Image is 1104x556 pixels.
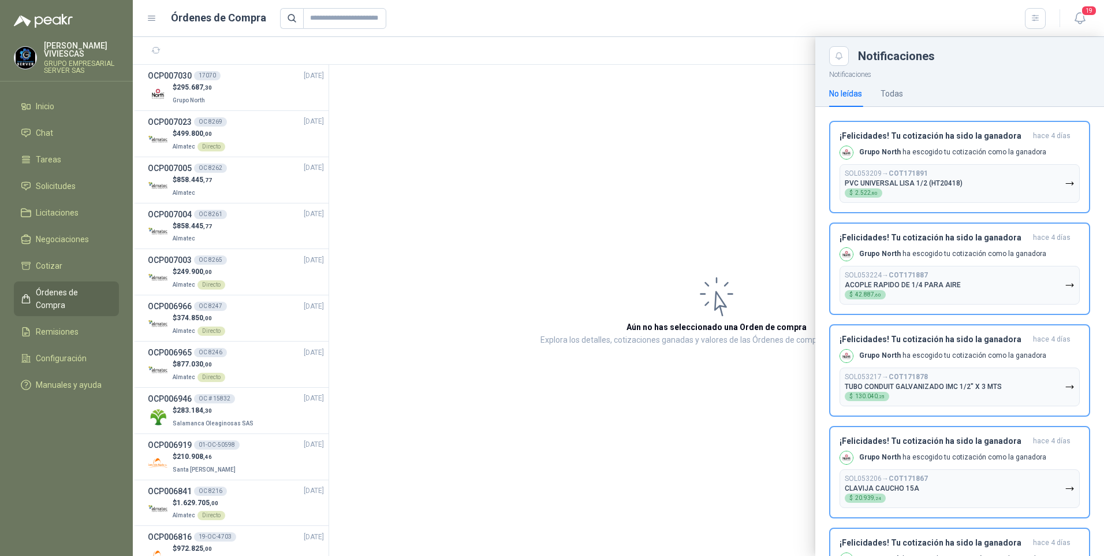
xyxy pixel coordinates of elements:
[14,202,119,224] a: Licitaciones
[829,324,1090,417] button: ¡Felicidades! Tu cotización ha sido la ganadorahace 4 días Company LogoGrupo North ha escogido tu...
[889,373,928,381] b: COT171878
[859,147,1046,157] p: ha escogido tu cotización como la ganadora
[36,206,79,219] span: Licitaciones
[829,426,1090,518] button: ¡Felicidades! Tu cotización ha sido la ganadorahace 4 días Company LogoGrupo North ha escogido tu...
[14,228,119,250] a: Negociaciones
[840,368,1080,406] button: SOL053217→COT171878TUBO CONDUIT GALVANIZADO IMC 1/2" X 3 MTS$130.040,25
[829,46,849,66] button: Close
[859,453,901,461] b: Grupo North
[1069,8,1090,29] button: 19
[36,180,76,192] span: Solicitudes
[874,496,881,501] span: ,24
[871,191,878,196] span: ,80
[855,292,881,298] span: 42.887
[1033,335,1071,344] span: hace 4 días
[840,436,1028,446] h3: ¡Felicidades! Tu cotización ha sido la ganadora
[840,248,853,261] img: Company Logo
[859,351,901,359] b: Grupo North
[859,250,901,258] b: Grupo North
[36,286,108,312] span: Órdenes de Compra
[36,100,54,113] span: Inicio
[14,95,119,117] a: Inicio
[840,451,853,464] img: Company Logo
[14,374,119,396] a: Manuales y ayuda
[815,66,1104,80] p: Notificaciones
[845,383,1002,391] p: TUBO CONDUIT GALVANIZADO IMC 1/2" X 3 MTS
[855,495,881,501] span: 20.939
[840,233,1028,243] h3: ¡Felicidades! Tu cotización ha sido la ganadora
[36,153,61,166] span: Tareas
[36,379,102,391] span: Manuales y ayuda
[845,281,961,289] p: ACOPLE RAPIDO DE 1/4 PARA AIRE
[845,179,963,187] p: PVC UNIVERSAL LISA 1/2 (HT20418)
[840,131,1028,141] h3: ¡Felicidades! Tu cotización ha sido la ganadora
[859,249,1046,259] p: ha escogido tu cotización como la ganadora
[845,494,886,503] div: $
[14,47,36,69] img: Company Logo
[845,484,919,492] p: CLAVIJA CAUCHO 15A
[858,50,1090,62] div: Notificaciones
[36,352,87,365] span: Configuración
[829,121,1090,213] button: ¡Felicidades! Tu cotización ha sido la ganadorahace 4 días Company LogoGrupo North ha escogido tu...
[845,169,928,178] p: SOL053209 →
[1033,131,1071,141] span: hace 4 días
[845,290,886,299] div: $
[14,347,119,369] a: Configuración
[881,87,903,100] div: Todas
[829,87,862,100] div: No leídas
[889,271,928,279] b: COT171887
[855,394,885,399] span: 130.040
[859,453,1046,462] p: ha escogido tu cotización como la ganadora
[829,223,1090,315] button: ¡Felicidades! Tu cotización ha sido la ganadorahace 4 días Company LogoGrupo North ha escogido tu...
[840,350,853,362] img: Company Logo
[1033,538,1071,548] span: hace 4 días
[840,266,1080,305] button: SOL053224→COT171887ACOPLE RAPIDO DE 1/4 PARA AIRE$42.887,60
[1081,5,1097,16] span: 19
[36,127,53,139] span: Chat
[845,475,928,483] p: SOL053206 →
[840,164,1080,203] button: SOL053209→COT171891PVC UNIVERSAL LISA 1/2 (HT20418)$2.522,80
[845,392,889,401] div: $
[14,321,119,343] a: Remisiones
[845,188,882,198] div: $
[840,146,853,159] img: Company Logo
[171,10,266,26] h1: Órdenes de Compra
[36,260,62,272] span: Cotizar
[36,325,79,338] span: Remisiones
[44,42,119,58] p: [PERSON_NAME] VIVIESCAS
[889,169,928,177] b: COT171891
[1033,436,1071,446] span: hace 4 días
[855,190,878,196] span: 2.522
[36,233,89,246] span: Negociaciones
[874,292,881,298] span: ,60
[1033,233,1071,243] span: hace 4 días
[840,538,1028,548] h3: ¡Felicidades! Tu cotización ha sido la ganadora
[14,255,119,277] a: Cotizar
[878,394,885,399] span: ,25
[14,175,119,197] a: Solicitudes
[14,149,119,170] a: Tareas
[845,271,928,280] p: SOL053224 →
[859,148,901,156] b: Grupo North
[44,60,119,74] p: GRUPO EMPRESARIAL SERVER SAS
[14,281,119,316] a: Órdenes de Compra
[840,335,1028,344] h3: ¡Felicidades! Tu cotización ha sido la ganadora
[14,14,73,28] img: Logo peakr
[840,469,1080,508] button: SOL053206→COT171867CLAVIJA CAUCHO 15A$20.939,24
[859,351,1046,361] p: ha escogido tu cotización como la ganadora
[14,122,119,144] a: Chat
[845,373,928,381] p: SOL053217 →
[889,475,928,483] b: COT171867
